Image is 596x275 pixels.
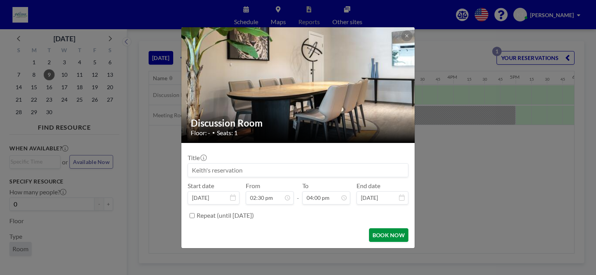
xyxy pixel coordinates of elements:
label: Start date [188,182,214,190]
span: Seats: 1 [217,129,238,137]
img: 537.jpg [181,7,415,163]
label: Title [188,154,206,162]
label: Repeat (until [DATE]) [197,212,254,219]
button: BOOK NOW [369,228,408,242]
span: • [212,130,215,136]
input: Keith's reservation [188,164,408,177]
h2: Discussion Room [191,117,406,129]
label: End date [357,182,380,190]
label: To [302,182,309,190]
label: From [246,182,260,190]
span: - [297,185,299,202]
span: Floor: - [191,129,210,137]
